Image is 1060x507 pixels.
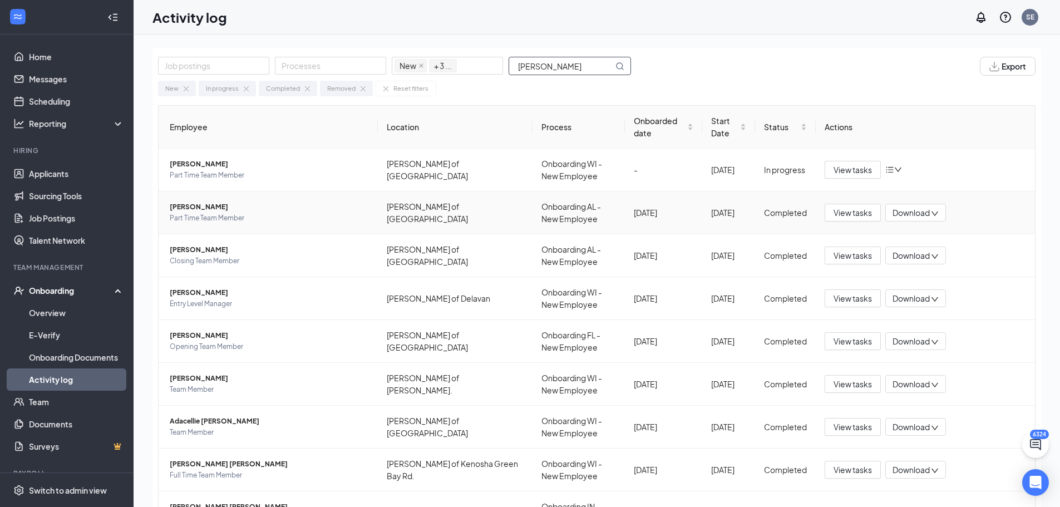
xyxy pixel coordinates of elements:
button: View tasks [825,418,881,436]
div: [DATE] [711,164,746,176]
a: Messages [29,68,124,90]
span: View tasks [834,292,872,304]
td: Onboarding WI - New Employee [533,277,625,320]
th: Location [378,106,533,149]
span: View tasks [834,421,872,433]
div: [DATE] [711,292,746,304]
a: Sourcing Tools [29,185,124,207]
div: New [165,83,179,93]
span: Team Member [170,384,369,395]
span: down [894,166,902,174]
a: Job Postings [29,207,124,229]
span: New [395,59,427,72]
div: SE [1026,12,1034,22]
span: Download [893,378,930,390]
span: View tasks [834,378,872,390]
button: View tasks [825,161,881,179]
span: [PERSON_NAME] [170,373,369,384]
th: Actions [816,106,1035,149]
div: - [634,164,693,176]
th: Status [755,106,816,149]
span: Export [1002,62,1026,70]
a: Activity log [29,368,124,391]
div: Completed [266,83,300,93]
div: Completed [764,335,807,347]
td: Onboarding AL - New Employee [533,234,625,277]
td: Onboarding WI - New Employee [533,406,625,449]
div: In progress [764,164,807,176]
div: In progress [206,83,239,93]
span: [PERSON_NAME] [170,287,369,298]
div: Payroll [13,469,122,478]
h1: Activity log [152,8,227,27]
td: [PERSON_NAME] of [PERSON_NAME]. [378,363,533,406]
div: [DATE] [634,292,693,304]
span: + 3 ... [429,59,457,72]
svg: QuestionInfo [999,11,1012,24]
button: ChatActive [1022,431,1049,458]
svg: MagnifyingGlass [615,62,624,71]
svg: ChatActive [1029,438,1042,451]
span: Part Time Team Member [170,213,369,224]
div: 6324 [1030,430,1049,439]
span: Download [893,207,930,219]
span: down [931,467,939,475]
td: Onboarding FL - New Employee [533,320,625,363]
a: Team [29,391,124,413]
div: [DATE] [634,421,693,433]
svg: Settings [13,485,24,496]
td: Onboarding WI - New Employee [533,149,625,191]
td: [PERSON_NAME] of [GEOGRAPHIC_DATA] [378,234,533,277]
span: View tasks [834,464,872,476]
span: Opening Team Member [170,341,369,352]
button: View tasks [825,375,881,393]
td: Onboarding AL - New Employee [533,191,625,234]
a: Scheduling [29,90,124,112]
span: New [400,60,416,72]
span: Download [893,464,930,476]
td: Onboarding WI - New Employee [533,363,625,406]
div: [DATE] [634,249,693,262]
svg: Notifications [974,11,988,24]
td: [PERSON_NAME] of [GEOGRAPHIC_DATA] [378,191,533,234]
span: Entry Level Manager [170,298,369,309]
span: down [931,296,939,303]
a: E-Verify [29,324,124,346]
div: Removed [327,83,356,93]
div: Hiring [13,146,122,155]
div: Completed [764,378,807,390]
a: Talent Network [29,229,124,252]
td: [PERSON_NAME] of Kenosha Green Bay Rd. [378,449,533,491]
button: View tasks [825,247,881,264]
div: [DATE] [711,421,746,433]
div: Reporting [29,118,125,129]
span: Download [893,421,930,433]
div: [DATE] [711,249,746,262]
a: Home [29,46,124,68]
div: [DATE] [634,335,693,347]
svg: Analysis [13,118,24,129]
span: Team Member [170,427,369,438]
div: [DATE] [634,378,693,390]
span: Closing Team Member [170,255,369,267]
div: Open Intercom Messenger [1022,469,1049,496]
svg: WorkstreamLogo [12,11,23,22]
svg: UserCheck [13,285,24,296]
span: Onboarded date [634,115,685,139]
svg: Collapse [107,12,119,23]
div: Reset filters [393,83,428,93]
a: Overview [29,302,124,324]
span: Status [764,121,798,133]
a: Documents [29,413,124,435]
div: Switch to admin view [29,485,107,496]
div: Onboarding [29,285,115,296]
span: down [931,424,939,432]
span: [PERSON_NAME] [170,330,369,341]
span: Full Time Team Member [170,470,369,481]
th: Onboarded date [625,106,702,149]
th: Process [533,106,625,149]
div: [DATE] [711,206,746,219]
a: Applicants [29,163,124,185]
button: Export [980,57,1036,76]
span: View tasks [834,164,872,176]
